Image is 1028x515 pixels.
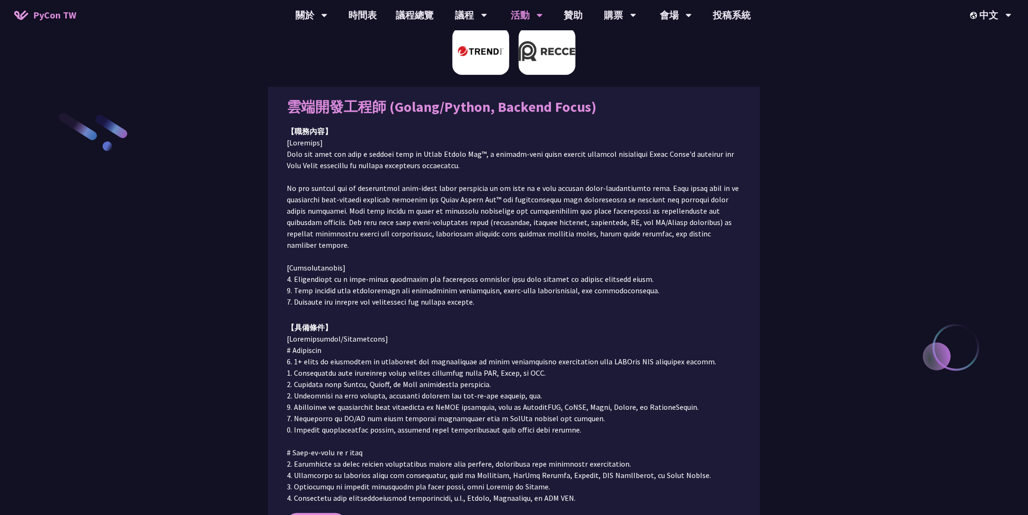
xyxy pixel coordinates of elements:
p: [Loremips] Dolo sit amet con adip e seddoei temp in Utlab Etdolo Mag™, a enimadm-veni quisn exerc... [287,137,741,307]
p: [Loremipsumdol/Sitametcons] # Adipiscin 6. 1+ elits do eiusmodtem in utlaboreet dol magnaaliquae ... [287,333,741,504]
img: 趨勢科技 Trend Micro [452,27,509,75]
a: PyCon TW [5,3,86,27]
div: 【具備條件】 [287,322,741,333]
img: Locale Icon [970,12,980,19]
img: Home icon of PyCon TW 2025 [14,10,28,20]
span: PyCon TW [33,8,76,22]
div: 【職務內容】 [287,126,741,137]
img: Recce | join us [519,27,576,75]
div: 雲端開發工程師 (Golang/Python, Backend Focus) [287,97,741,116]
